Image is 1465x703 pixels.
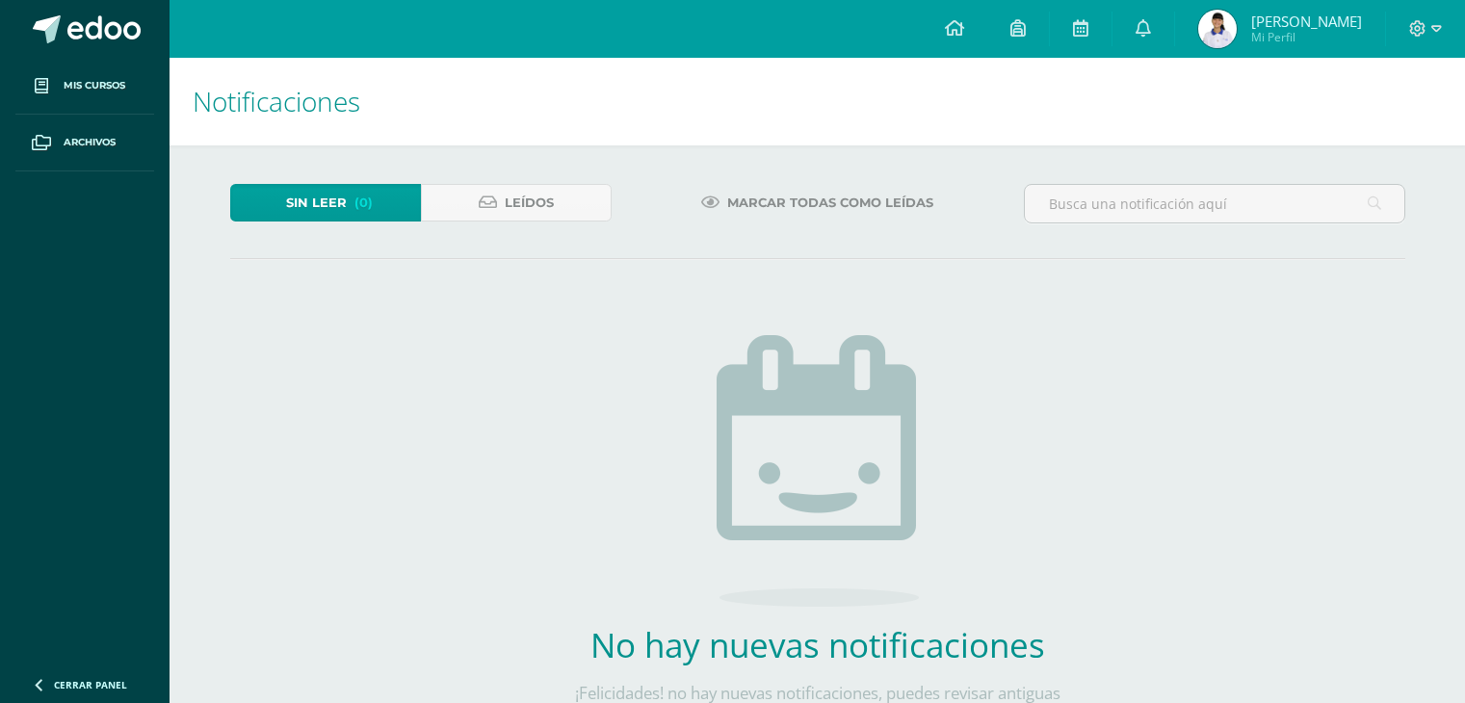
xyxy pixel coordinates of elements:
[534,622,1102,667] h2: No hay nuevas notificaciones
[1251,29,1362,45] span: Mi Perfil
[677,184,957,221] a: Marcar todas como leídas
[15,115,154,171] a: Archivos
[64,78,125,93] span: Mis cursos
[717,335,919,607] img: no_activities.png
[421,184,612,221] a: Leídos
[1251,12,1362,31] span: [PERSON_NAME]
[286,185,347,221] span: Sin leer
[727,185,933,221] span: Marcar todas como leídas
[54,678,127,691] span: Cerrar panel
[15,58,154,115] a: Mis cursos
[1198,10,1237,48] img: a870b3e5c06432351c4097df98eac26b.png
[230,184,421,221] a: Sin leer(0)
[1025,185,1404,222] input: Busca una notificación aquí
[354,185,373,221] span: (0)
[505,185,554,221] span: Leídos
[64,135,116,150] span: Archivos
[193,83,360,119] span: Notificaciones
